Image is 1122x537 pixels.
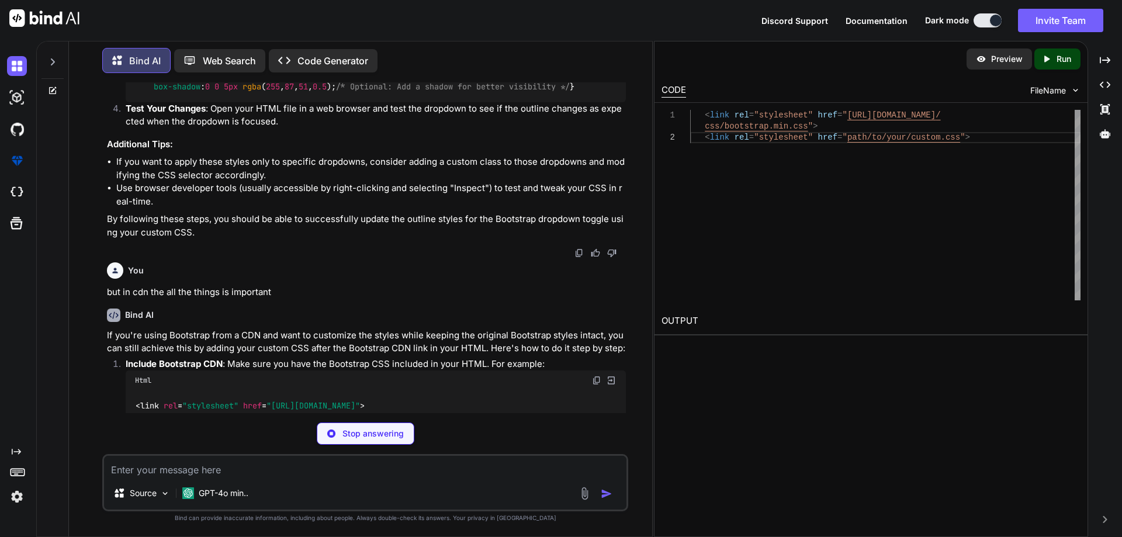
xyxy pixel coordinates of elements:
span: " [842,133,847,142]
img: settings [7,487,27,507]
p: Run [1057,53,1071,65]
p: Code Generator [297,54,368,68]
p: By following these steps, you should be able to successfully update the outline styles for the Bo... [107,213,626,239]
span: = [749,133,754,142]
p: GPT-4o min.. [199,487,248,499]
span: rel [734,110,749,120]
h3: Additional Tips: [107,138,626,151]
span: > [813,122,818,131]
span: "[URL][DOMAIN_NAME]" [266,400,360,411]
span: 0 [214,82,219,92]
img: githubDark [7,119,27,139]
span: path/to/your/custom.css [847,133,960,142]
h6: Bind AI [125,309,154,321]
span: Documentation [846,16,908,26]
span: rel [734,133,749,142]
img: copy [592,376,601,385]
img: preview [976,54,986,64]
img: premium [7,151,27,171]
span: < [705,133,709,142]
p: Preview [991,53,1023,65]
div: 1 [662,110,675,121]
span: rgba [243,82,261,92]
img: copy [574,248,584,258]
img: attachment [578,487,591,500]
span: = [749,110,754,120]
img: icon [601,488,612,500]
img: darkAi-studio [7,88,27,108]
span: href [243,400,262,411]
span: > [965,133,969,142]
p: Source [130,487,157,499]
h2: OUTPUT [654,307,1088,335]
p: but in cdn the all the things is important [107,286,626,299]
img: like [591,248,600,258]
span: box-shadow [154,82,200,92]
li: Use browser developer tools (usually accessible by right-clicking and selecting "Inspect") to tes... [116,182,626,208]
button: Invite Team [1018,9,1103,32]
img: darkChat [7,56,27,76]
h6: You [128,265,144,276]
p: : Open your HTML file in a web browser and test the dropdown to see if the outline changes as exp... [126,102,626,129]
span: < [705,110,709,120]
span: Html [135,376,151,385]
img: chevron down [1071,85,1081,95]
span: [URL][DOMAIN_NAME] [847,110,936,120]
span: / [936,110,940,120]
p: Bind can provide inaccurate information, including about people. Always double-check its answers.... [102,514,628,522]
p: Web Search [203,54,256,68]
span: 51 [299,82,308,92]
code: , > + { : solid ; : ; : ( , , , ); } [135,45,584,93]
span: "stylesheet" [754,133,813,142]
span: /* Optional: Add a shadow for better visibility */ [336,82,570,92]
span: Discord Support [761,16,828,26]
li: If you want to apply these styles only to specific dropdowns, consider adding a custom class to t... [116,155,626,182]
span: link [709,133,729,142]
img: GPT-4o mini [182,487,194,499]
p: Stop answering [342,428,404,439]
span: < = = > [136,400,365,411]
p: If you're using Bootstrap from a CDN and want to customize the styles while keeping the original ... [107,329,626,355]
span: link [709,110,729,120]
span: "stylesheet" [754,110,813,120]
span: href [818,133,837,142]
span: = [837,110,842,120]
span: href [818,110,837,120]
span: " [960,133,965,142]
span: " [842,110,847,120]
img: Open in Browser [606,375,617,386]
span: = [837,133,842,142]
div: CODE [662,84,686,98]
span: 255 [266,82,280,92]
span: link [140,400,159,411]
button: Discord Support [761,15,828,27]
p: Bind AI [129,54,161,68]
div: 2 [662,132,675,143]
span: FileName [1030,85,1066,96]
span: Dark mode [925,15,969,26]
span: 5px [224,82,238,92]
span: css/bootstrap.min.css [705,122,808,131]
span: 0 [205,82,210,92]
span: "stylesheet" [182,400,238,411]
span: rel [164,400,178,411]
p: : Make sure you have the Bootstrap CSS included in your HTML. For example: [126,358,626,371]
button: Documentation [846,15,908,27]
img: cloudideIcon [7,182,27,202]
img: dislike [607,248,617,258]
strong: Test Your Changes [126,103,206,114]
span: " [808,122,812,131]
span: 0.5 [313,82,327,92]
img: Pick Models [160,489,170,498]
strong: Include Bootstrap CDN [126,358,223,369]
img: Bind AI [9,9,79,27]
span: 87 [285,82,294,92]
